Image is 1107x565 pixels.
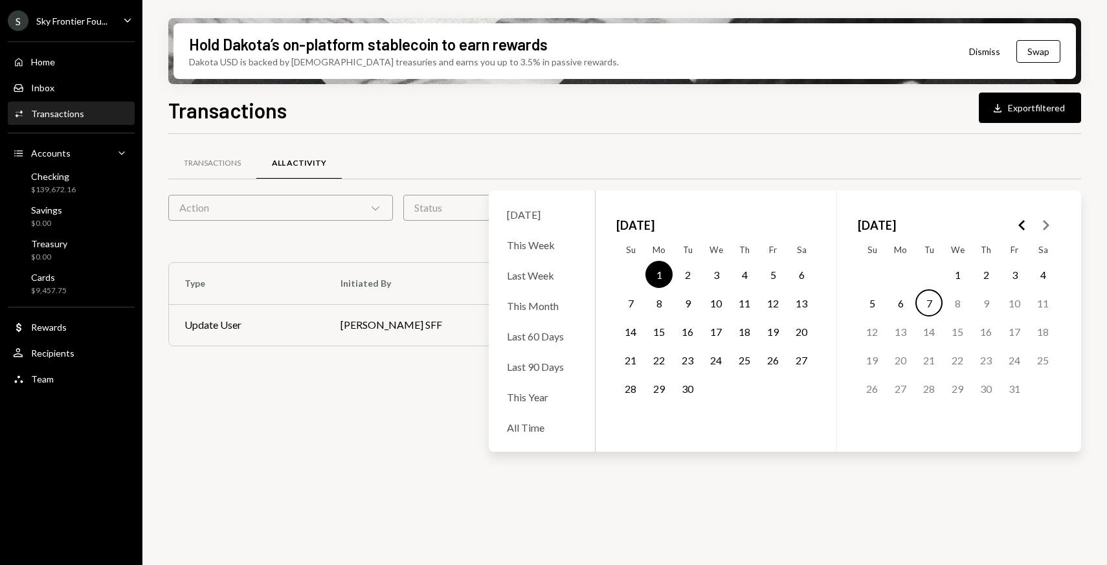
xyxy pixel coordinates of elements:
[674,318,701,345] button: Tuesday, September 16th, 2025
[31,205,62,216] div: Savings
[674,346,701,373] button: Tuesday, September 23rd, 2025
[617,346,644,373] button: Sunday, September 21st, 2025
[499,383,585,411] div: This Year
[702,289,730,316] button: Wednesday, September 10th, 2025
[915,375,943,402] button: Tuesday, October 28th, 2025
[788,346,815,373] button: Saturday, September 27th, 2025
[8,234,135,265] a: Treasury$0.00
[944,261,971,288] button: Wednesday, October 1st, 2025
[944,375,971,402] button: Wednesday, October 29th, 2025
[184,158,241,169] div: Transactions
[8,141,135,164] a: Accounts
[858,346,886,373] button: Sunday, October 19th, 2025
[1034,214,1057,237] button: Go to the Next Month
[972,375,1000,402] button: Thursday, October 30th, 2025
[759,261,787,288] button: Friday, September 5th, 2025
[858,211,896,239] span: [DATE]
[617,318,644,345] button: Sunday, September 14th, 2025
[858,318,886,345] button: Sunday, October 12th, 2025
[759,239,787,260] th: Friday
[403,195,628,221] div: Status
[8,167,135,198] a: Checking$139,672.16
[674,289,701,316] button: Tuesday, September 9th, 2025
[1029,346,1057,373] button: Saturday, October 25th, 2025
[31,373,54,384] div: Team
[499,231,585,259] div: This Week
[168,97,287,123] h1: Transactions
[759,346,787,373] button: Friday, September 26th, 2025
[8,315,135,338] a: Rewards
[858,239,886,260] th: Sunday
[1016,40,1060,63] button: Swap
[731,318,758,345] button: Thursday, September 18th, 2025
[674,261,701,288] button: Tuesday, September 2nd, 2025
[31,171,76,182] div: Checking
[858,375,886,402] button: Sunday, October 26th, 2025
[31,148,71,159] div: Accounts
[189,55,619,69] div: Dakota USD is backed by [DEMOGRAPHIC_DATA] treasuries and earns you up to 3.5% in passive rewards.
[31,184,76,195] div: $139,672.16
[31,322,67,333] div: Rewards
[499,292,585,320] div: This Month
[915,318,943,345] button: Tuesday, October 14th, 2025
[36,16,107,27] div: Sky Frontier Fou...
[31,82,54,93] div: Inbox
[8,10,28,31] div: S
[31,272,67,283] div: Cards
[168,147,256,180] a: Transactions
[759,318,787,345] button: Friday, September 19th, 2025
[1001,261,1028,288] button: Friday, October 3rd, 2025
[31,348,74,359] div: Recipients
[887,375,914,402] button: Monday, October 27th, 2025
[887,318,914,345] button: Monday, October 13th, 2025
[788,261,815,288] button: Saturday, September 6th, 2025
[1029,239,1057,260] th: Saturday
[858,239,1057,431] table: October 2025
[168,195,393,221] div: Action
[8,76,135,99] a: Inbox
[972,318,1000,345] button: Thursday, October 16th, 2025
[915,346,943,373] button: Tuesday, October 21st, 2025
[499,201,585,228] div: [DATE]
[189,34,548,55] div: Hold Dakota’s on-platform stablecoin to earn rewards
[1001,289,1028,316] button: Friday, October 10th, 2025
[886,239,915,260] th: Monday
[1001,375,1028,402] button: Friday, October 31st, 2025
[759,289,787,316] button: Friday, September 12th, 2025
[972,289,1000,316] button: Thursday, October 9th, 2025
[887,346,914,373] button: Monday, October 20th, 2025
[702,318,730,345] button: Wednesday, September 17th, 2025
[8,341,135,364] a: Recipients
[972,261,1000,288] button: Thursday, October 2nd, 2025
[645,239,673,260] th: Monday
[645,289,673,316] button: Monday, September 8th, 2025
[1029,289,1057,316] button: Saturday, October 11th, 2025
[1001,318,1028,345] button: Friday, October 17th, 2025
[616,239,816,431] table: September 2025
[972,239,1000,260] th: Thursday
[31,285,67,296] div: $9,457.75
[645,375,673,402] button: Monday, September 29th, 2025
[943,239,972,260] th: Wednesday
[169,304,325,346] td: Update User
[256,147,342,180] a: All Activity
[915,239,943,260] th: Tuesday
[944,289,971,316] button: Wednesday, October 8th, 2025
[8,268,135,299] a: Cards$9,457.75
[673,239,702,260] th: Tuesday
[645,261,673,288] button: Monday, September 1st, 2025, selected
[617,375,644,402] button: Sunday, September 28th, 2025
[499,353,585,381] div: Last 90 Days
[31,56,55,67] div: Home
[645,318,673,345] button: Monday, September 15th, 2025
[325,304,560,346] td: [PERSON_NAME] SFF
[788,289,815,316] button: Saturday, September 13th, 2025
[8,367,135,390] a: Team
[325,263,560,304] th: Initiated By
[31,238,67,249] div: Treasury
[979,93,1081,123] button: Exportfiltered
[169,263,325,304] th: Type
[731,289,758,316] button: Thursday, September 11th, 2025
[953,36,1016,67] button: Dismiss
[31,218,62,229] div: $0.00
